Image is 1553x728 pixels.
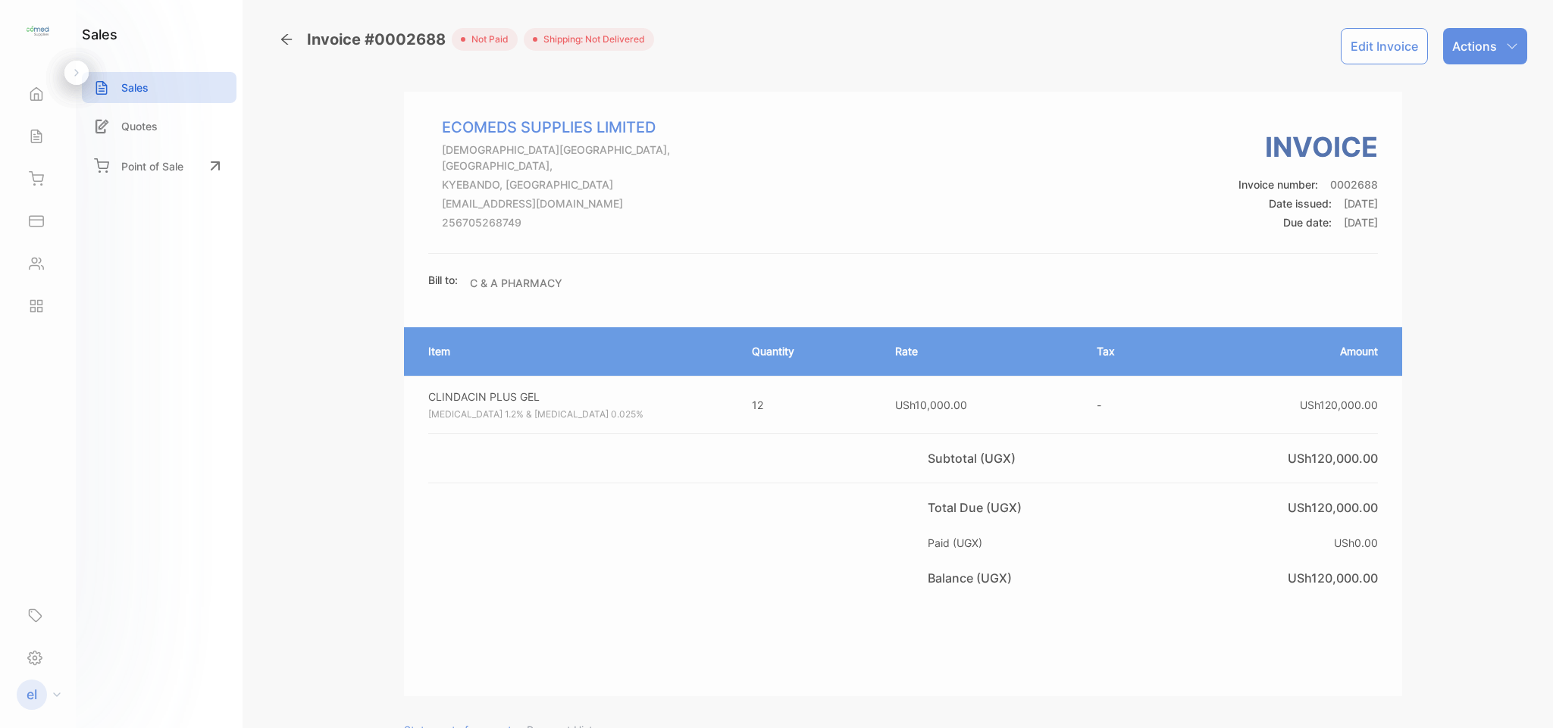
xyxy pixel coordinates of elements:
p: Balance (UGX) [928,569,1018,587]
a: Sales [82,72,236,103]
p: - [1097,397,1162,413]
img: logo [27,20,49,42]
p: Rate [895,343,1066,359]
span: Shipping: Not Delivered [537,33,645,46]
p: Amount [1192,343,1378,359]
p: Point of Sale [121,158,183,174]
p: ECOMEDS SUPPLIES LIMITED [442,116,733,139]
p: [EMAIL_ADDRESS][DOMAIN_NAME] [442,195,733,211]
p: Tax [1097,343,1162,359]
span: [DATE] [1344,197,1378,210]
span: Due date: [1283,216,1332,229]
p: C & A PHARMACY [470,275,562,291]
span: Invoice number: [1238,178,1318,191]
p: Actions [1452,37,1497,55]
button: Edit Invoice [1341,28,1428,64]
span: USh10,000.00 [895,398,967,411]
p: el [27,685,37,705]
span: Date issued: [1269,197,1332,210]
span: USh120,000.00 [1300,398,1378,411]
p: Sales [121,80,149,95]
h3: Invoice [1238,127,1378,167]
p: Subtotal (UGX) [928,449,1022,467]
p: 256705268749 [442,214,733,230]
span: USh120,000.00 [1288,451,1378,466]
span: USh0.00 [1334,536,1378,549]
p: Total Due (UGX) [928,498,1028,517]
span: Invoice #0002688 [307,28,452,51]
span: not paid [465,33,509,46]
p: CLINDACIN PLUS GEL [428,389,725,405]
h1: sales [82,24,117,45]
p: 12 [752,397,865,413]
p: Quantity [752,343,865,359]
a: Point of Sale [82,149,236,183]
iframe: LiveChat chat widget [1489,664,1553,728]
a: Quotes [82,111,236,142]
p: KYEBANDO, [GEOGRAPHIC_DATA] [442,177,733,192]
p: Quotes [121,118,158,134]
span: [DATE] [1344,216,1378,229]
span: USh120,000.00 [1288,500,1378,515]
p: Paid (UGX) [928,535,988,551]
button: Actions [1443,28,1527,64]
p: Item [428,343,722,359]
p: Bill to: [428,272,458,288]
p: [MEDICAL_DATA] 1.2% & [MEDICAL_DATA] 0.025% [428,408,725,421]
span: USh120,000.00 [1288,570,1378,586]
p: [DEMOGRAPHIC_DATA][GEOGRAPHIC_DATA], [GEOGRAPHIC_DATA], [442,142,733,173]
span: 0002688 [1330,178,1378,191]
